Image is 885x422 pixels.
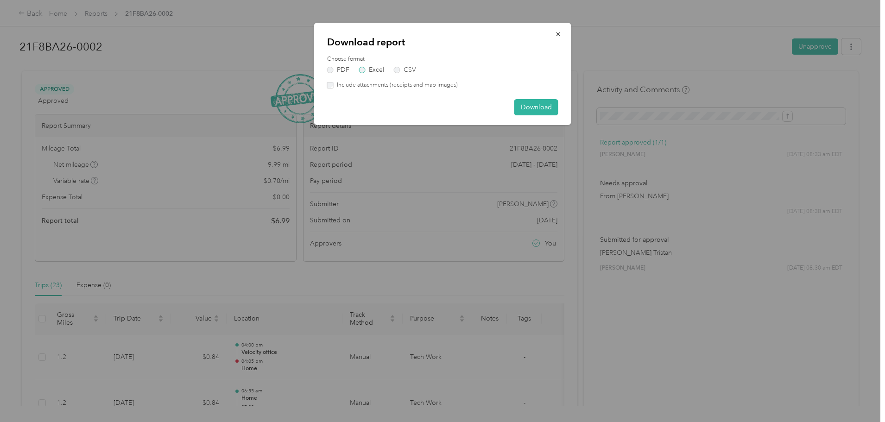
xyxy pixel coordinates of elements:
[327,55,558,63] label: Choose format
[514,99,558,115] button: Download
[359,67,384,73] label: Excel
[334,81,458,89] label: Include attachments (receipts and map images)
[394,67,416,73] label: CSV
[833,370,885,422] iframe: Everlance-gr Chat Button Frame
[327,36,558,49] p: Download report
[327,67,349,73] label: PDF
